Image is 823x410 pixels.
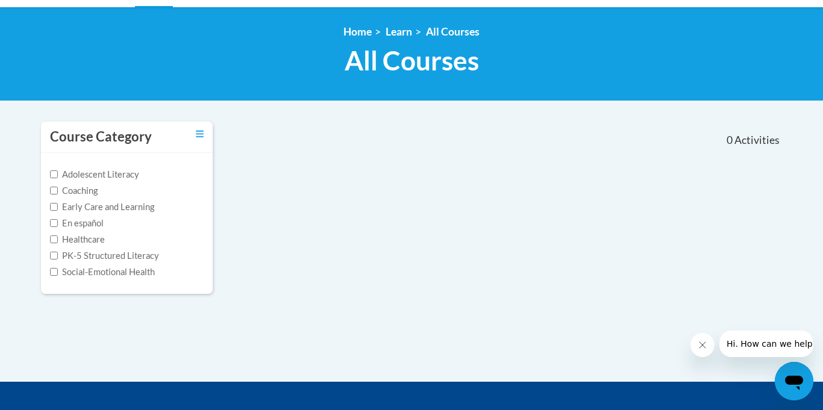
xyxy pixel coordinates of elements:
[50,266,155,279] label: Social-Emotional Health
[50,249,159,262] label: PK-5 Structured Literacy
[50,200,154,214] label: Early Care and Learning
[50,252,58,259] input: Checkbox for Options
[7,8,98,18] span: Hi. How can we help?
[343,25,372,38] a: Home
[50,170,58,178] input: Checkbox for Options
[734,134,780,147] span: Activities
[50,168,139,181] label: Adolescent Literacy
[50,187,58,194] input: Checkbox for Options
[775,362,813,400] iframe: Button to launch messaging window
[386,25,412,38] a: Learn
[50,219,58,227] input: Checkbox for Options
[426,25,480,38] a: All Courses
[50,184,98,197] label: Coaching
[690,333,715,357] iframe: Close message
[50,235,58,243] input: Checkbox for Options
[50,268,58,276] input: Checkbox for Options
[196,128,204,141] a: Toggle collapse
[50,203,58,211] input: Checkbox for Options
[719,331,813,357] iframe: Message from company
[50,233,105,246] label: Healthcare
[50,128,152,146] h3: Course Category
[50,217,104,230] label: En español
[345,45,479,76] span: All Courses
[727,134,733,147] span: 0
